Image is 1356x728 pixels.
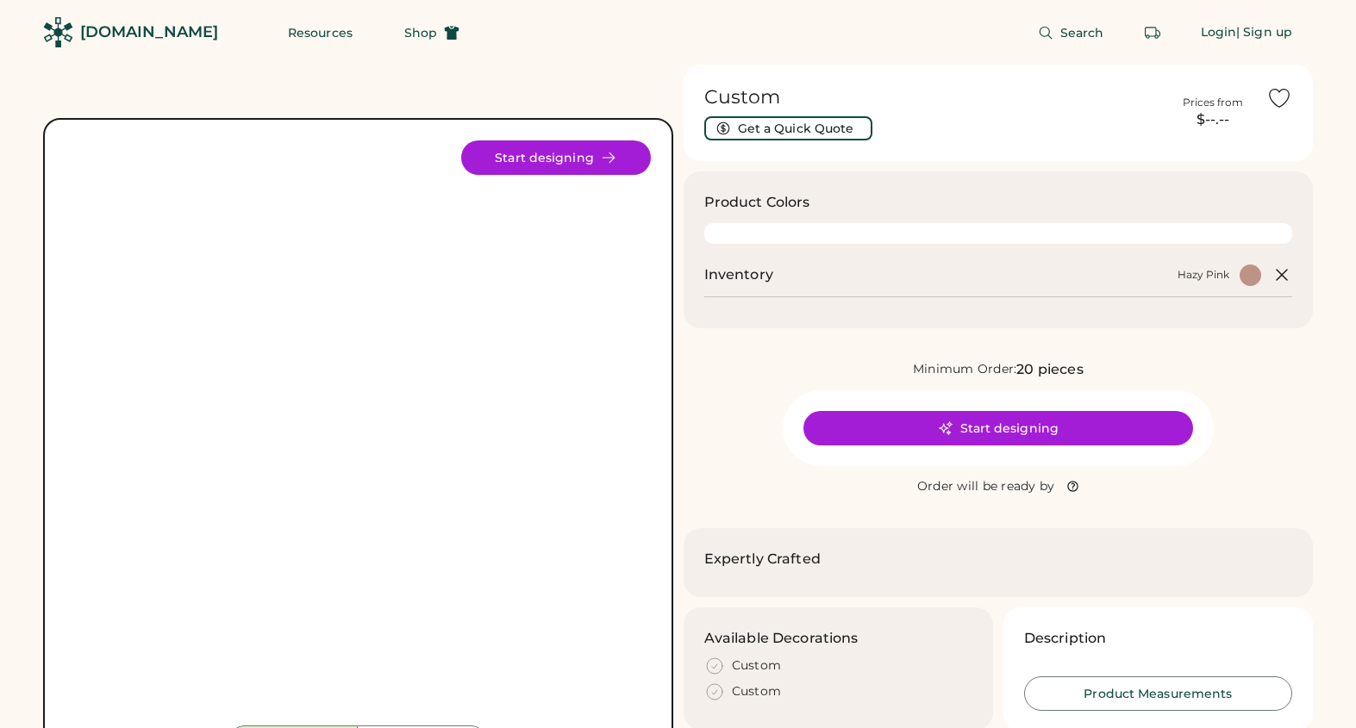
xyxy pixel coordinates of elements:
button: Get a Quick Quote [704,116,872,140]
span: Search [1060,27,1104,39]
button: Start designing [461,140,651,175]
button: Retrieve an order [1135,16,1170,50]
img: Product Image [66,140,651,725]
h3: Product Colors [704,192,810,213]
h1: Custom [704,85,1160,109]
div: Login [1201,24,1237,41]
img: Rendered Logo - Screens [43,17,73,47]
div: $--.-- [1170,109,1256,130]
div: Order will be ready by [917,478,1055,495]
div: Custom [732,683,782,700]
button: Resources [267,16,373,50]
div: | Sign up [1236,24,1292,41]
button: Product Measurements [1024,676,1292,711]
h2: Expertly Crafted [704,549,821,569]
button: Start designing [803,411,1193,445]
div: Prices from [1183,96,1243,109]
div: 20 pieces [1016,359,1083,380]
div: Custom [732,657,782,675]
span: Shop [404,27,437,39]
button: Search [1017,16,1125,50]
button: Shop [384,16,480,50]
h3: Description [1024,628,1107,649]
div: [DOMAIN_NAME] [80,22,218,43]
h2: Inventory [704,264,773,285]
h3: Available Decorations [704,628,859,649]
div: Hazy Pink [1178,268,1229,282]
div: Minimum Order: [913,361,1017,378]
